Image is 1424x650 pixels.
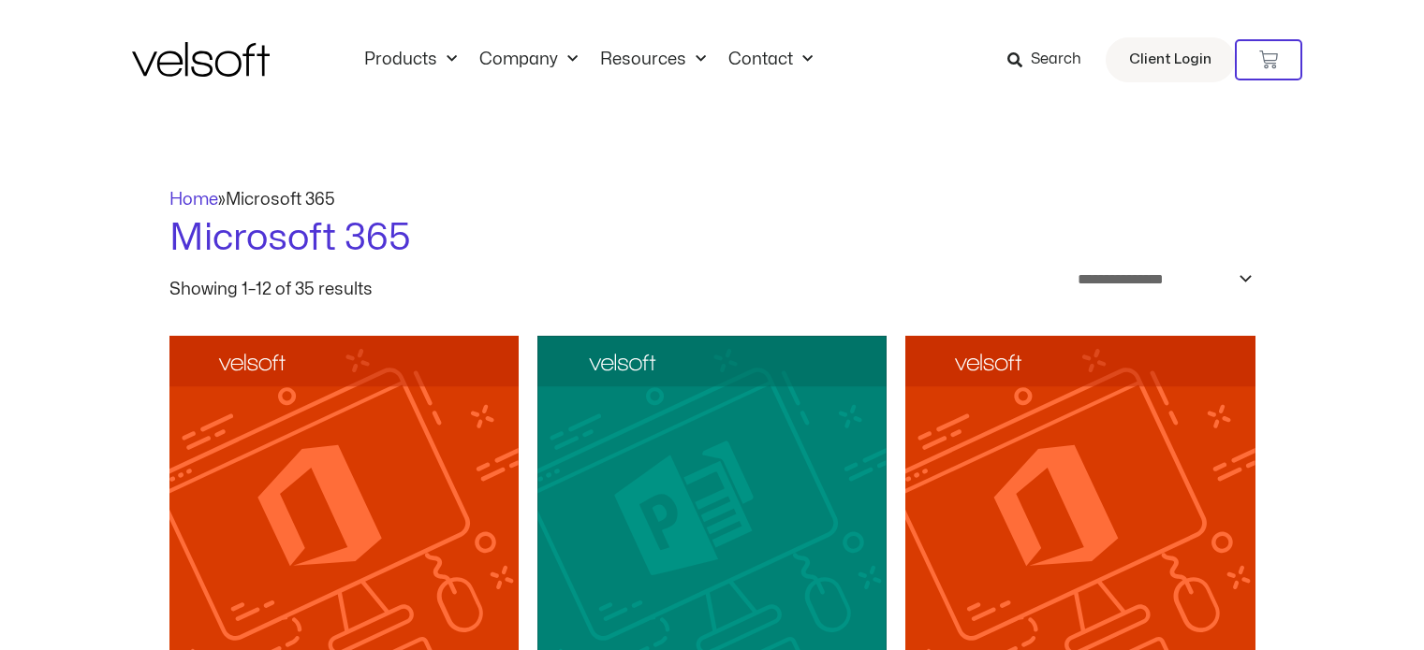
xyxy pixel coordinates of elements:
[1129,48,1211,72] span: Client Login
[353,50,468,70] a: ProductsMenu Toggle
[132,42,270,77] img: Velsoft Training Materials
[1065,265,1255,294] select: Shop order
[169,282,373,298] p: Showing 1–12 of 35 results
[1031,48,1081,72] span: Search
[169,192,218,208] a: Home
[353,50,824,70] nav: Menu
[717,50,824,70] a: ContactMenu Toggle
[169,192,335,208] span: »
[226,192,335,208] span: Microsoft 365
[169,212,1255,265] h1: Microsoft 365
[468,50,589,70] a: CompanyMenu Toggle
[1106,37,1235,82] a: Client Login
[1007,44,1094,76] a: Search
[589,50,717,70] a: ResourcesMenu Toggle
